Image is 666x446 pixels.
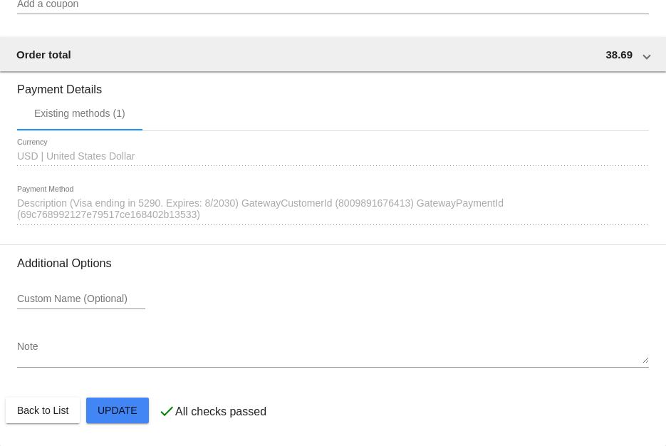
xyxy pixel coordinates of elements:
[16,48,71,61] span: Order total
[86,398,149,423] button: Update
[17,150,135,162] span: USD | United States Dollar
[158,403,175,420] mat-icon: check
[605,48,633,61] span: 38.69
[34,108,125,119] div: Existing methods (1)
[17,294,145,305] input: Custom Name (Optional)
[98,405,137,416] span: Update
[17,197,504,220] span: Description (Visa ending in 5290. Expires: 8/2030) GatewayCustomerId (8009891676413) GatewayPayme...
[175,405,266,418] p: All checks passed
[17,256,649,270] h3: Additional Options
[6,398,80,423] button: Back to List
[17,405,68,416] span: Back to List
[17,72,649,96] h3: Payment Details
